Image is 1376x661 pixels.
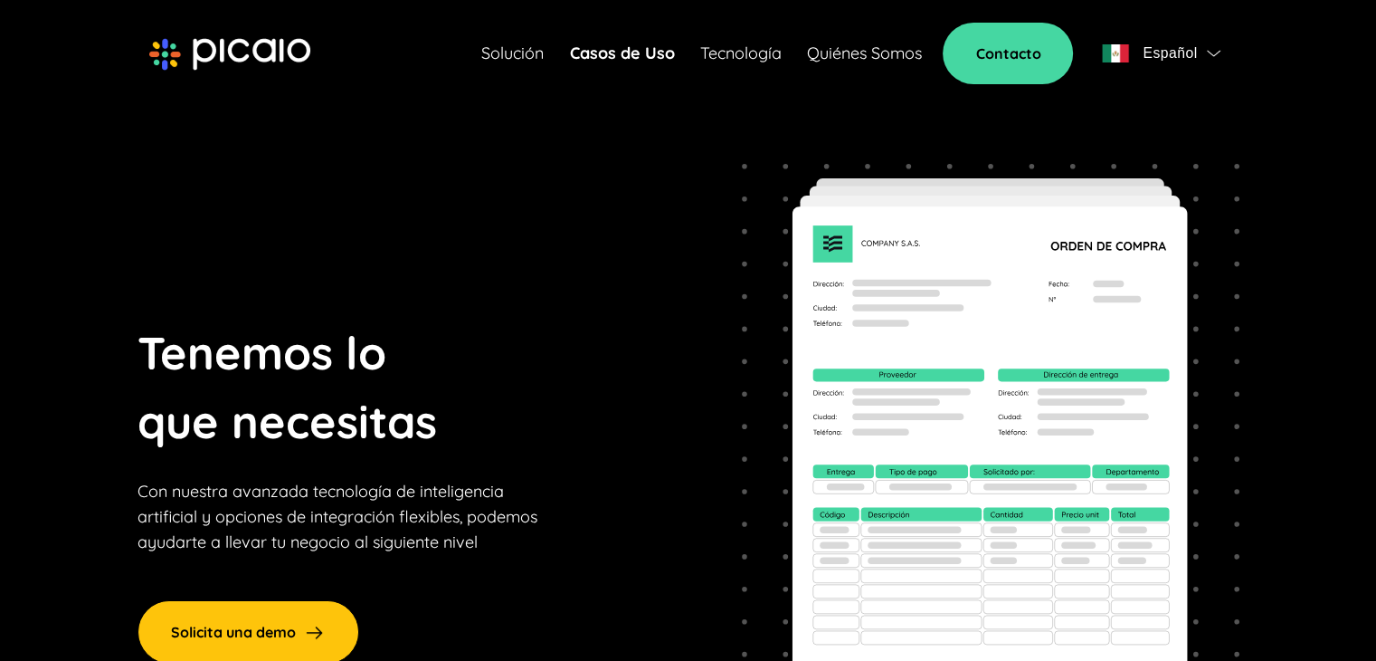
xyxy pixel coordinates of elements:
img: flag [1207,50,1220,57]
p: Tenemos lo que necesitas [138,319,437,456]
a: Contacto [943,23,1073,84]
img: flag [1102,44,1129,62]
img: picaio-logo [149,38,310,71]
a: Solución [481,41,544,66]
button: flagEspañolflag [1095,35,1227,72]
img: arrow-right [303,621,326,644]
a: Tecnología [699,41,781,66]
a: Quiénes Somos [806,41,921,66]
a: Casos de Uso [569,41,674,66]
p: Con nuestra avanzada tecnología de inteligencia artificial y opciones de integración flexibles, p... [138,479,537,555]
span: Español [1143,41,1197,66]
